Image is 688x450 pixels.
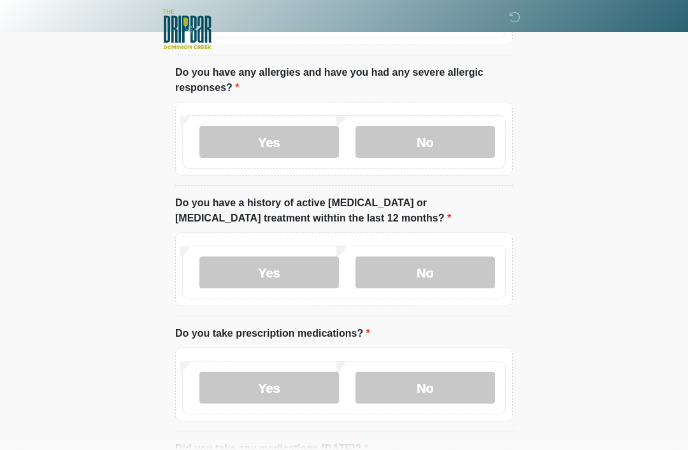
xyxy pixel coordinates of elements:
[175,196,513,227] label: Do you have a history of active [MEDICAL_DATA] or [MEDICAL_DATA] treatment withtin the last 12 mo...
[355,127,495,158] label: No
[355,257,495,289] label: No
[199,257,339,289] label: Yes
[199,127,339,158] label: Yes
[199,372,339,404] label: Yes
[175,327,370,342] label: Do you take prescription medications?
[162,10,211,52] img: The DRIPBaR - San Antonio Dominion Creek Logo
[355,372,495,404] label: No
[175,66,513,96] label: Do you have any allergies and have you had any severe allergic responses?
